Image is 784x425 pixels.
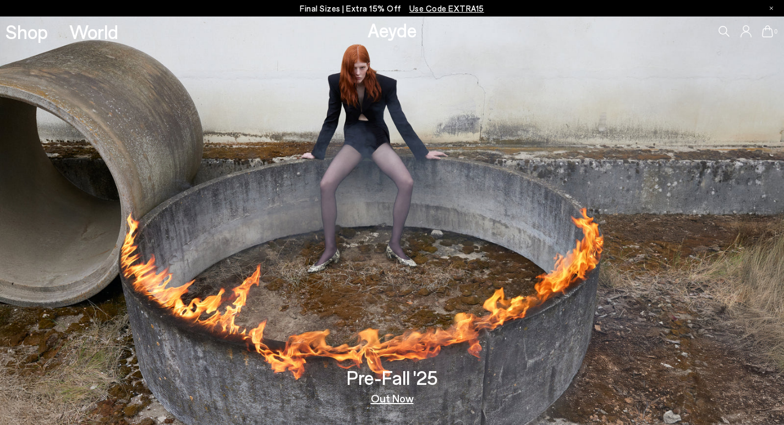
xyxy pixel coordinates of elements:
[6,22,48,41] a: Shop
[69,22,118,41] a: World
[371,393,414,404] a: Out Now
[368,18,417,41] a: Aeyde
[409,3,484,13] span: Navigate to /collections/ss25-final-sizes
[762,25,773,37] a: 0
[300,2,484,15] p: Final Sizes | Extra 15% Off
[347,368,438,387] h3: Pre-Fall '25
[773,29,778,35] span: 0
